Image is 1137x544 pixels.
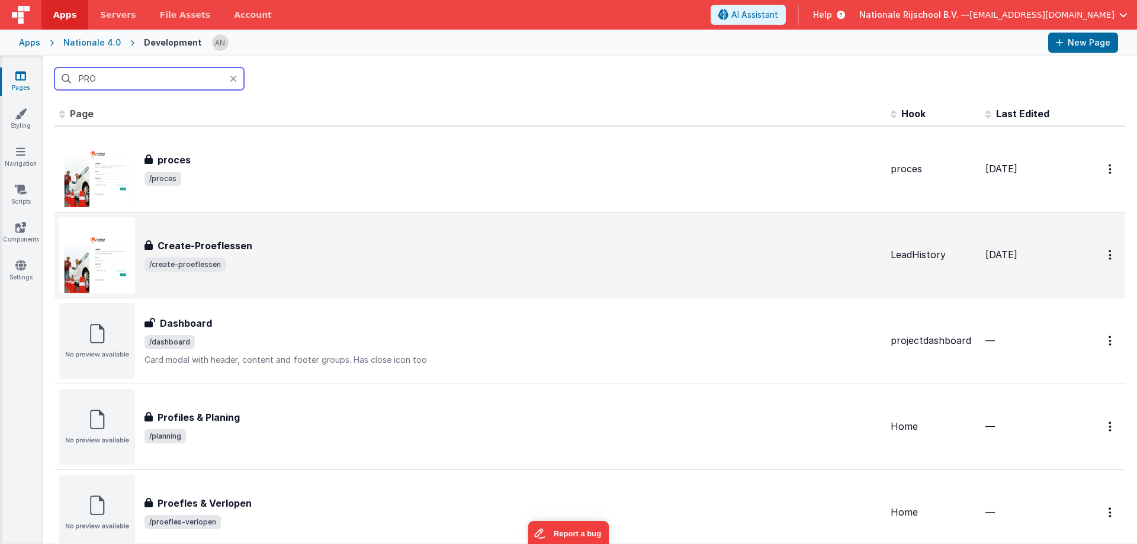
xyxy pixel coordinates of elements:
img: f1d78738b441ccf0e1fcb79415a71bae [212,34,229,51]
span: — [985,506,995,518]
span: Help [813,9,832,21]
div: Nationale 4.0 [63,37,121,49]
h3: Dashboard [160,316,212,330]
div: Development [144,37,202,49]
button: Nationale Rijschool B.V. — [EMAIL_ADDRESS][DOMAIN_NAME] [859,9,1128,21]
span: /create-proeflessen [144,257,226,272]
span: Last Edited [996,108,1049,120]
p: Card modal with header, content and footer groups. Has close icon too [144,354,881,366]
span: File Assets [160,9,211,21]
span: Hook [901,108,926,120]
span: /proces [144,172,181,186]
span: Page [70,108,94,120]
span: Apps [53,9,76,21]
button: New Page [1048,33,1118,53]
span: — [985,334,995,346]
div: Home [891,420,976,433]
button: Options [1101,243,1120,267]
button: AI Assistant [711,5,786,25]
button: Options [1101,500,1120,524]
h3: Proefles & Verlopen [158,496,252,510]
h3: Create-Proeflessen [158,239,252,253]
div: Apps [19,37,40,49]
h3: proces [158,153,191,167]
span: [EMAIL_ADDRESS][DOMAIN_NAME] [969,9,1114,21]
div: LeadHistory [891,248,976,262]
span: — [985,420,995,432]
span: [DATE] [985,163,1017,175]
span: [DATE] [985,249,1017,260]
button: Options [1101,329,1120,353]
span: /planning [144,429,186,443]
span: /dashboard [144,335,195,349]
div: projectdashboard [891,334,976,347]
div: Home [891,506,976,519]
button: Options [1101,414,1120,439]
button: Options [1101,157,1120,181]
span: AI Assistant [731,9,778,21]
h3: Profiles & Planing [158,410,240,424]
input: Search pages, id's ... [54,67,244,90]
div: proces [891,162,976,176]
span: /proefles-verlopen [144,515,221,529]
span: Servers [100,9,136,21]
span: Nationale Rijschool B.V. — [859,9,969,21]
